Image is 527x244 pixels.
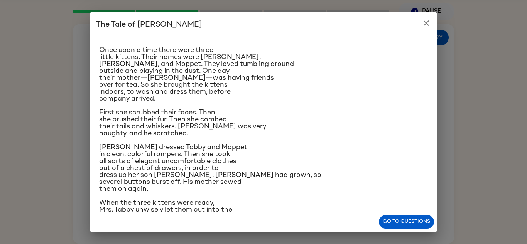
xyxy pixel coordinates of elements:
span: First she scrubbed their faces. Then she brushed their fur. Then she combed their tails and whisk... [99,109,266,137]
span: [PERSON_NAME] dressed Tabby and Moppet in clean, colorful rompers. Then she took all sorts of ele... [99,144,321,192]
button: close [419,15,434,31]
span: When the three kittens were ready, Mrs. Tabby unwisely let them out into the garden, to be out of... [99,199,243,227]
span: Once upon a time there were three little kittens. Their names were [PERSON_NAME], [PERSON_NAME], ... [99,47,294,102]
h2: The Tale of [PERSON_NAME] [90,12,437,37]
button: Go to questions [379,215,434,229]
